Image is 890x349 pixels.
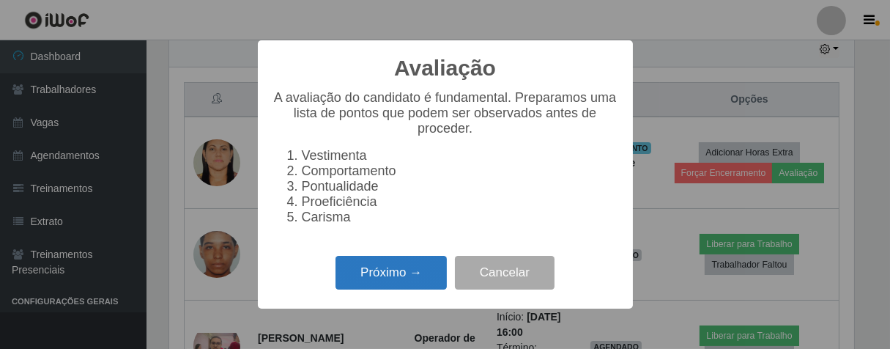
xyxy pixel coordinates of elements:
p: A avaliação do candidato é fundamental. Preparamos uma lista de pontos que podem ser observados a... [272,90,618,136]
li: Comportamento [302,164,618,179]
li: Carisma [302,210,618,225]
button: Cancelar [455,256,555,290]
h2: Avaliação [394,55,496,81]
li: Vestimenta [302,148,618,164]
li: Pontualidade [302,179,618,194]
button: Próximo → [335,256,447,290]
li: Proeficiência [302,194,618,210]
